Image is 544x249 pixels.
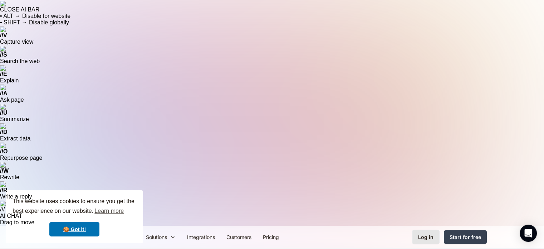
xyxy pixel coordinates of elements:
[520,225,537,242] div: Open Intercom Messenger
[140,229,181,245] div: Solutions
[450,233,481,241] div: Start for free
[418,233,433,241] div: Log in
[181,229,221,245] a: Integrations
[146,233,167,241] div: Solutions
[412,230,440,244] a: Log in
[444,230,487,244] a: Start for free
[221,229,257,245] a: Customers
[49,222,99,236] a: dismiss cookie message
[257,229,285,245] a: Pricing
